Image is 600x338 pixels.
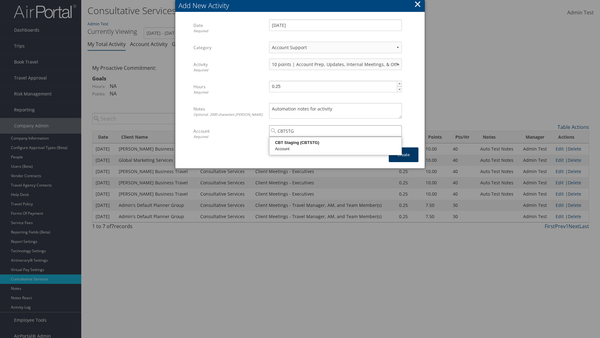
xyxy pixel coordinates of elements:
div: Optional. 2000 characters [PERSON_NAME]. [193,112,264,117]
div: CBT Staging (CBTSTG) [270,140,401,146]
div: Add New Activity [178,1,425,10]
span: ▼ [397,87,402,92]
div: Required [193,134,264,140]
label: Notes [193,103,264,120]
a: ▼ [397,86,402,92]
a: ▲ [397,81,402,87]
label: Hours [193,81,264,98]
span: ▲ [397,81,402,86]
label: Date [193,19,264,37]
div: Required [193,28,264,34]
div: Required [193,90,264,95]
div: Required [193,68,264,73]
div: Account [270,146,401,152]
label: Category [193,42,264,54]
input: Search Accounts [269,125,402,137]
label: Activity [193,59,264,76]
button: Create [389,147,418,162]
label: Account [193,125,264,142]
